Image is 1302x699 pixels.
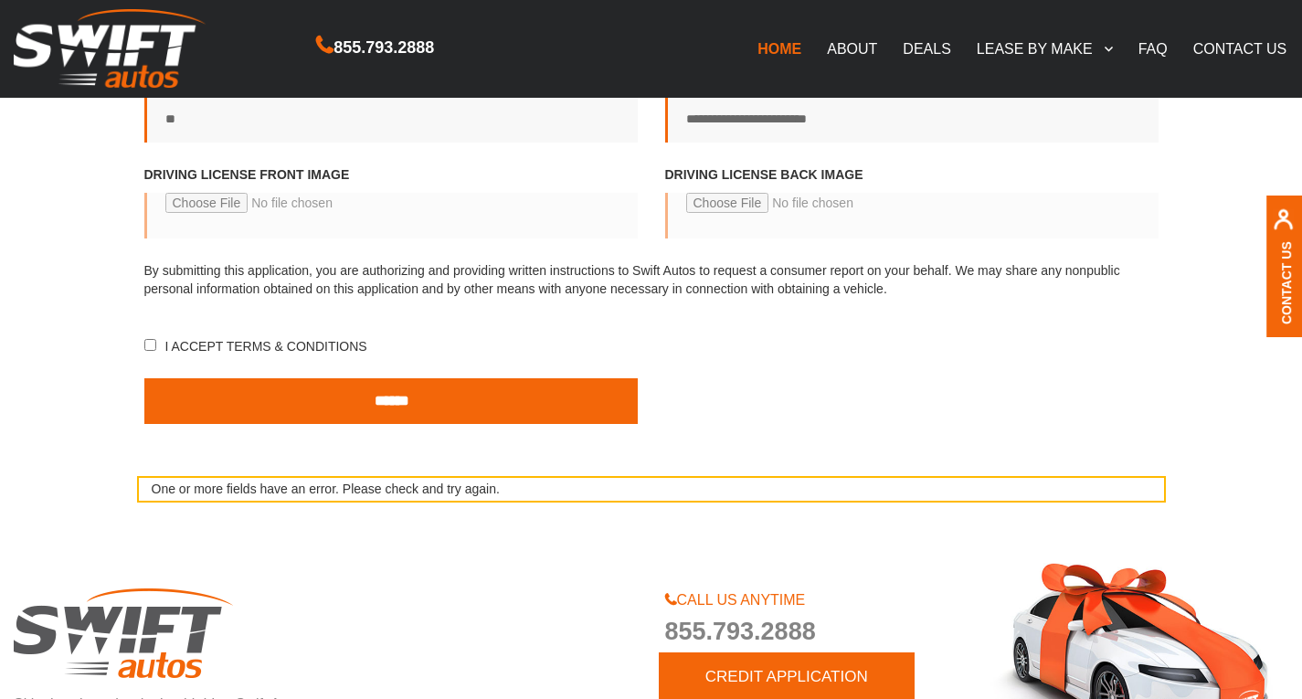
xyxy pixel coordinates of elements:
input: Driving license back image [665,193,1159,238]
label: If less then 3 years, Previous employer [665,69,1159,143]
a: LEASE BY MAKE [964,29,1126,68]
a: Contact Us [1279,241,1294,324]
input: Years employed [144,97,638,143]
span: I accept Terms & Conditions [162,339,367,354]
a: HOME [745,29,814,68]
label: Driving License front image [144,165,638,257]
div: One or more fields have an error. Please check and try again. [137,476,1166,503]
img: skip the trip to the dealership! let swift autos help you lease you next car, footer logo [14,588,233,678]
img: contact us, iconuser [1273,209,1294,241]
a: DEALS [890,29,963,68]
img: Swift Autos [14,9,206,89]
a: FAQ [1126,29,1180,68]
a: ABOUT [814,29,890,68]
a: CONTACT US [1180,29,1300,68]
span: 855.793.2888 [665,612,963,652]
a: CALL US ANYTIME855.793.2888 [665,592,963,651]
input: I accept Terms & Conditions [144,339,156,351]
label: Years employed [144,69,638,143]
label: Driving license back image [665,165,1159,257]
a: 855.793.2888 [316,40,434,56]
p: By submitting this application, you are authorizing and providing written instructions to Swift A... [144,261,1159,298]
span: 855.793.2888 [333,35,434,61]
input: Driving License front image [144,193,638,238]
input: If less then 3 years, Previous employer [665,97,1159,143]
